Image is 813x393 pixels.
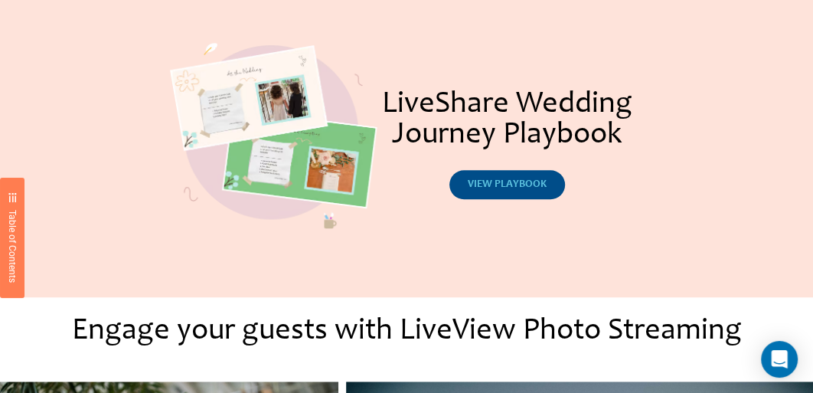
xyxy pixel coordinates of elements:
[170,41,377,228] img: Wedding Photo Upload & Sharing websites
[468,179,547,190] span: view playbook
[377,90,638,151] h1: LiveShare Wedding Journey Playbook
[7,210,18,283] span: Table of Contents
[761,341,798,378] div: Open Intercom Messenger
[449,170,565,199] a: view playbook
